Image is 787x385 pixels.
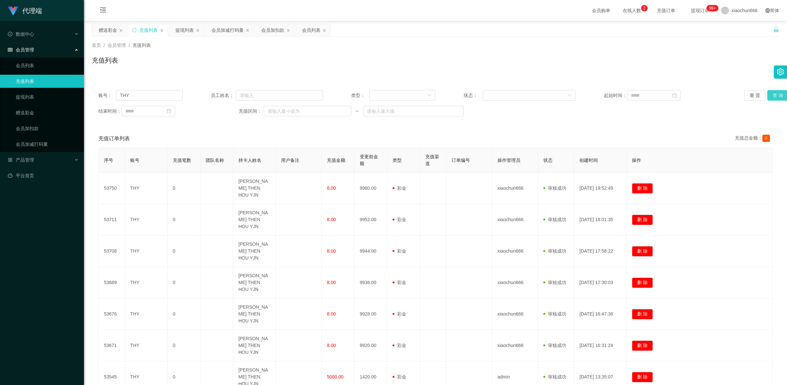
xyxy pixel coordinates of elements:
[327,311,336,317] span: 8.00
[233,204,276,236] td: [PERSON_NAME] THEN HOU YJN
[574,298,627,330] td: [DATE] 16:47:36
[8,158,12,162] i: 图标: appstore-o
[604,92,627,99] span: 起始时间：
[574,173,627,204] td: [DATE] 19:52:49
[688,8,713,13] span: 提现订单
[619,8,644,13] span: 在线人数
[351,108,363,115] span: ~
[579,158,598,163] span: 创建时间
[393,217,406,222] span: 彩金
[16,138,79,151] a: 会员加减打码量
[8,32,12,36] i: 图标: check-circle-o
[261,24,284,36] div: 会员加扣款
[132,28,137,32] i: 图标: sync
[354,330,387,361] td: 9920.00
[99,236,125,267] td: 53708
[168,267,200,298] td: 0
[99,330,125,361] td: 53671
[125,236,168,267] td: THY
[132,43,151,48] span: 充值列表
[125,267,168,298] td: THY
[322,29,326,32] i: 图标: close
[393,343,406,348] span: 彩金
[264,106,351,116] input: 请输入最小值为
[281,158,299,163] span: 用户备注
[16,122,79,135] a: 会员加扣款
[211,92,236,99] span: 员工姓名：
[492,204,538,236] td: xiaochun666
[543,311,566,317] span: 审核成功
[574,204,627,236] td: [DATE] 18:01:35
[98,92,116,99] span: 账号：
[777,68,784,75] i: 图标: setting
[108,43,126,48] span: 会员管理
[130,158,139,163] span: 账号
[632,158,641,163] span: 操作
[452,158,470,163] span: 订单编号
[233,298,276,330] td: [PERSON_NAME] THEN HOU YJN
[632,340,653,351] button: 删 除
[167,109,171,113] i: 图标: calendar
[354,236,387,267] td: 9944.00
[129,43,130,48] span: /
[393,280,406,285] span: 彩金
[765,8,770,13] i: 图标: global
[286,29,290,32] i: 图标: close
[233,173,276,204] td: [PERSON_NAME] THEN HOU YJN
[98,135,130,143] span: 充值订单列表
[125,298,168,330] td: THY
[92,0,114,21] i: 图标: menu-fold
[327,185,336,191] span: 8.00
[99,24,117,36] div: 赠送彩金
[632,278,653,288] button: 删 除
[327,374,344,379] span: 5000.00
[497,158,520,163] span: 操作管理员
[762,135,770,142] span: 0
[354,204,387,236] td: 9952.00
[168,330,200,361] td: 0
[351,92,369,99] span: 类型：
[543,217,566,222] span: 审核成功
[99,173,125,204] td: 53750
[16,75,79,88] a: 充值列表
[8,47,34,52] span: 会员管理
[168,298,200,330] td: 0
[99,298,125,330] td: 53676
[99,267,125,298] td: 53689
[233,236,276,267] td: [PERSON_NAME] THEN HOU YJN
[632,372,653,382] button: 删 除
[543,280,566,285] span: 审核成功
[98,108,121,115] span: 结束时间：
[354,298,387,330] td: 9928.00
[168,173,200,204] td: 0
[492,330,538,361] td: xiaochun666
[543,343,566,348] span: 审核成功
[492,267,538,298] td: xiaochun666
[8,48,12,52] i: 图标: table
[464,92,483,99] span: 状态：
[302,24,320,36] div: 会员列表
[492,236,538,267] td: xiaochun666
[428,93,432,98] i: 图标: down
[393,158,402,163] span: 类型
[168,204,200,236] td: 0
[327,343,336,348] span: 8.00
[492,298,538,330] td: xiaochun666
[8,157,34,163] span: 产品管理
[327,248,336,254] span: 8.00
[233,330,276,361] td: [PERSON_NAME] THEN HOU YJN
[125,204,168,236] td: THY
[543,185,566,191] span: 审核成功
[8,7,18,16] img: logo.9652507e.png
[16,90,79,104] a: 提现列表
[672,93,677,98] i: 图标: calendar
[574,330,627,361] td: [DATE] 16:31:24
[393,374,406,379] span: 彩金
[492,173,538,204] td: xiaochun666
[543,158,553,163] span: 状态
[8,169,79,182] a: 图标: dashboard平台首页
[632,309,653,319] button: 删 除
[574,267,627,298] td: [DATE] 17:30:03
[139,24,158,36] div: 充值列表
[393,185,406,191] span: 彩金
